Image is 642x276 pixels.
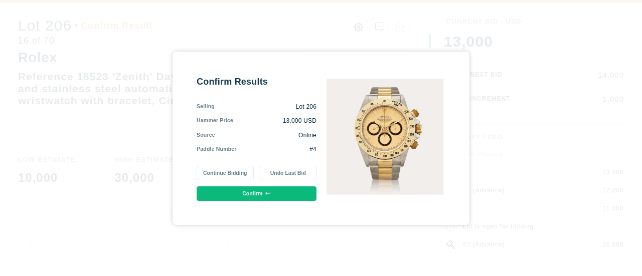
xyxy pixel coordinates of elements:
[197,131,215,140] div: Source
[197,103,215,111] div: Selling
[197,145,237,154] div: Paddle Number
[197,76,316,88] div: Confirm Results
[197,117,233,125] div: Hammer Price
[237,145,316,154] div: #4
[197,186,316,201] button: Confirm
[260,166,316,180] button: Undo Last Bid
[233,117,316,125] div: 13,000 USD
[215,131,316,140] div: Online
[215,103,316,111] div: Lot 206
[197,166,253,180] button: Continue Bidding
